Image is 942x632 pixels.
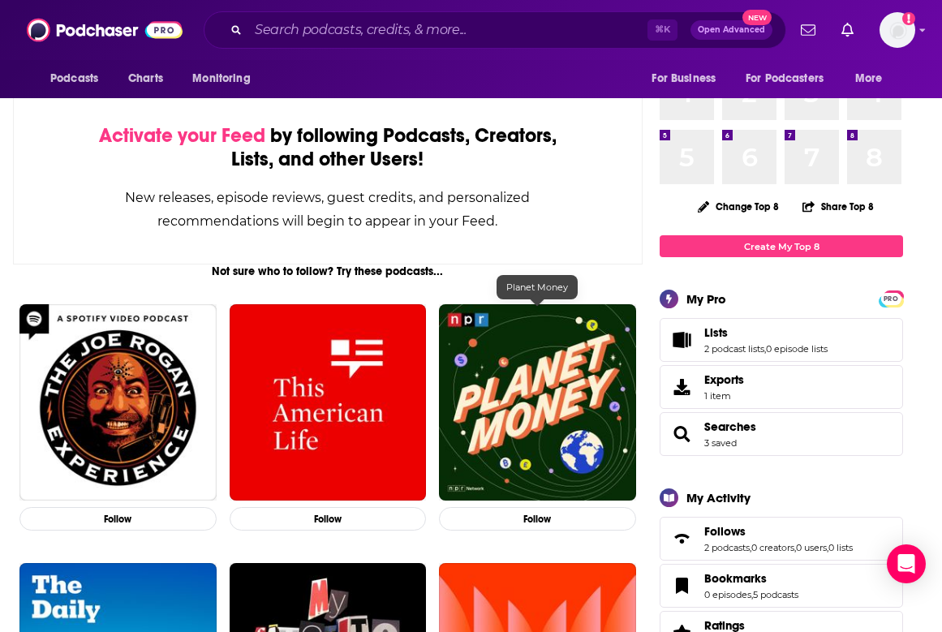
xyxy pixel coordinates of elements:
div: Search podcasts, credits, & more... [204,11,786,49]
img: The Joe Rogan Experience [19,304,217,501]
a: 3 saved [704,437,737,449]
div: Planet Money [497,275,578,299]
button: Share Top 8 [802,191,875,222]
a: PRO [881,292,901,304]
span: Searches [660,412,903,456]
span: Bookmarks [660,564,903,608]
a: Exports [660,365,903,409]
a: Show notifications dropdown [794,16,822,44]
button: Open AdvancedNew [690,20,772,40]
span: PRO [881,293,901,305]
button: Follow [230,507,427,531]
img: Planet Money [439,304,636,501]
span: Charts [128,67,163,90]
span: Follows [660,517,903,561]
a: 2 podcasts [704,542,750,553]
button: Follow [439,507,636,531]
a: 0 episodes [704,589,751,600]
input: Search podcasts, credits, & more... [248,17,647,43]
span: Activate your Feed [99,123,265,148]
span: Bookmarks [704,571,767,586]
a: Create My Top 8 [660,235,903,257]
button: Change Top 8 [688,196,789,217]
button: Follow [19,507,217,531]
a: 0 lists [828,542,853,553]
a: 0 users [796,542,827,553]
span: Open Advanced [698,26,765,34]
button: open menu [181,63,271,94]
a: Show notifications dropdown [835,16,860,44]
a: Lists [665,329,698,351]
span: Podcasts [50,67,98,90]
svg: Add a profile image [902,12,915,25]
span: 1 item [704,390,744,402]
button: open menu [735,63,847,94]
span: ⌘ K [647,19,677,41]
span: Exports [704,372,744,387]
button: Show profile menu [880,12,915,48]
button: open menu [39,63,119,94]
span: , [750,542,751,553]
button: open menu [640,63,736,94]
img: Podchaser - Follow, Share and Rate Podcasts [27,15,183,45]
a: 0 creators [751,542,794,553]
a: Bookmarks [665,574,698,597]
div: New releases, episode reviews, guest credits, and personalized recommendations will begin to appe... [95,186,561,233]
span: Logged in as notablypr2 [880,12,915,48]
a: Charts [118,63,173,94]
div: My Activity [686,490,751,505]
span: Follows [704,524,746,539]
span: More [855,67,883,90]
a: 5 podcasts [753,589,798,600]
div: Not sure who to follow? Try these podcasts... [13,264,643,278]
img: User Profile [880,12,915,48]
button: open menu [844,63,903,94]
span: , [827,542,828,553]
div: by following Podcasts, Creators, Lists, and other Users! [95,124,561,171]
span: , [794,542,796,553]
span: Lists [660,318,903,362]
a: Lists [704,325,828,340]
span: , [764,343,766,355]
span: Lists [704,325,728,340]
span: New [742,10,772,25]
a: Follows [665,527,698,550]
div: Open Intercom Messenger [887,544,926,583]
a: 0 episode lists [766,343,828,355]
span: Exports [665,376,698,398]
a: Follows [704,524,853,539]
div: My Pro [686,291,726,307]
span: , [751,589,753,600]
img: This American Life [230,304,427,501]
span: Monitoring [192,67,250,90]
span: For Podcasters [746,67,824,90]
a: Bookmarks [704,571,798,586]
a: Searches [665,423,698,445]
span: For Business [652,67,716,90]
a: Searches [704,419,756,434]
a: 2 podcast lists [704,343,764,355]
